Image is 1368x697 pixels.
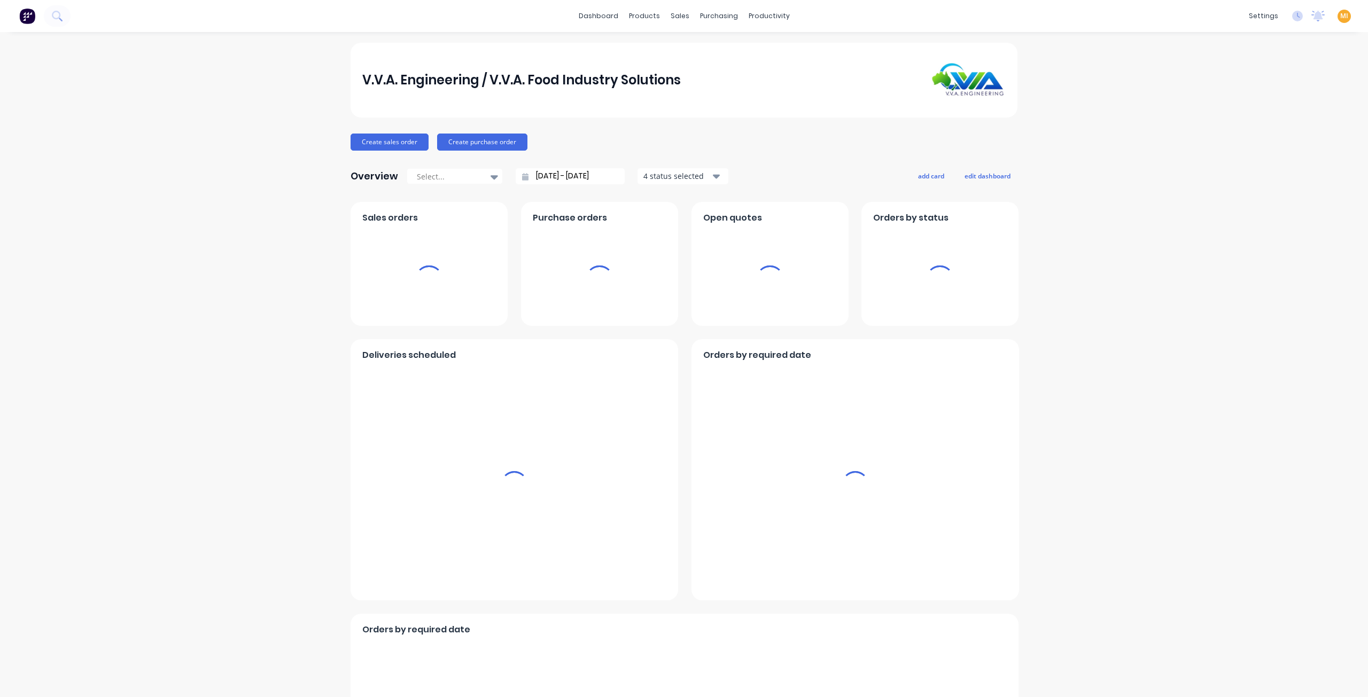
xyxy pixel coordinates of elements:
img: V.V.A. Engineering / V.V.A. Food Industry Solutions [931,63,1006,97]
div: purchasing [695,8,743,24]
button: edit dashboard [958,169,1017,183]
span: Open quotes [703,212,762,224]
div: productivity [743,8,795,24]
div: products [624,8,665,24]
div: V.V.A. Engineering / V.V.A. Food Industry Solutions [362,69,681,91]
button: 4 status selected [638,168,728,184]
button: Create purchase order [437,134,527,151]
button: Create sales order [351,134,429,151]
span: Orders by required date [703,349,811,362]
button: add card [911,169,951,183]
span: Orders by status [873,212,949,224]
span: MI [1340,11,1348,21]
div: 4 status selected [643,170,711,182]
span: Orders by required date [362,623,470,636]
div: settings [1243,8,1284,24]
span: Deliveries scheduled [362,349,456,362]
a: dashboard [573,8,624,24]
div: Overview [351,166,398,187]
div: sales [665,8,695,24]
img: Factory [19,8,35,24]
span: Purchase orders [533,212,607,224]
span: Sales orders [362,212,418,224]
